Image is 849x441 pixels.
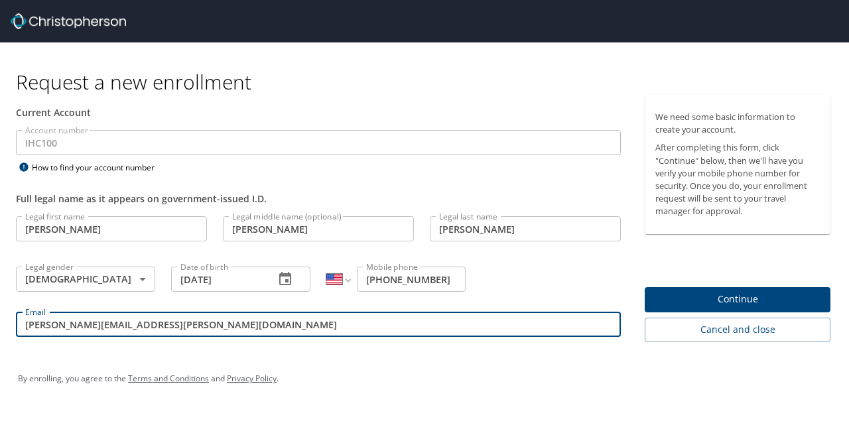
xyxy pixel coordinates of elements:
[655,111,820,136] p: We need some basic information to create your account.
[655,322,820,338] span: Cancel and close
[655,291,820,308] span: Continue
[16,159,182,176] div: How to find your account number
[18,362,831,395] div: By enrolling, you agree to the and .
[645,287,830,313] button: Continue
[16,192,621,206] div: Full legal name as it appears on government-issued I.D.
[128,373,209,384] a: Terms and Conditions
[645,318,830,342] button: Cancel and close
[16,69,841,95] h1: Request a new enrollment
[357,267,466,292] input: Enter phone number
[171,267,264,292] input: MM/DD/YYYY
[227,373,277,384] a: Privacy Policy
[16,105,621,119] div: Current Account
[16,267,155,292] div: [DEMOGRAPHIC_DATA]
[11,13,126,29] img: cbt logo
[655,141,820,218] p: After completing this form, click "Continue" below, then we'll have you verify your mobile phone ...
